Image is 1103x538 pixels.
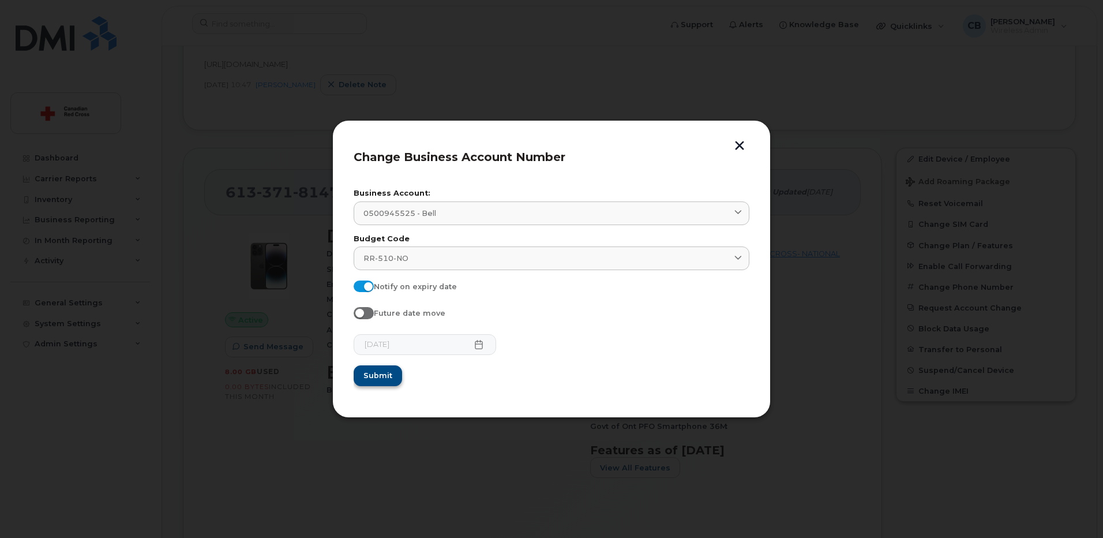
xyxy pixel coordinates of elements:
span: Submit [363,370,392,381]
span: Future date move [374,309,445,317]
span: Notify on expiry date [374,282,457,291]
label: Budget Code [354,236,749,243]
span: 0500945525 - Bell [363,208,436,219]
a: 0500945525 - Bell [354,201,749,225]
input: Future date move [354,307,363,316]
button: Submit [354,365,402,386]
span: RR-510-NO [363,253,408,264]
a: RR-510-NO [354,246,749,270]
input: Notify on expiry date [354,281,363,290]
label: Business Account: [354,190,749,197]
span: Change Business Account Number [354,150,565,164]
